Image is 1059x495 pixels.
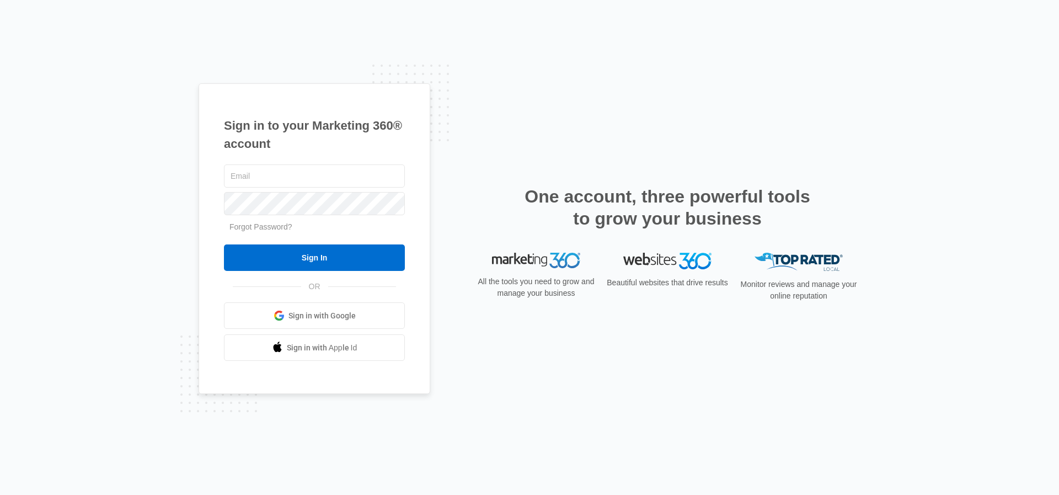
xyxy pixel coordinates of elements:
[623,253,712,269] img: Websites 360
[224,244,405,271] input: Sign In
[224,116,405,153] h1: Sign in to your Marketing 360® account
[224,302,405,329] a: Sign in with Google
[606,277,729,289] p: Beautiful websites that drive results
[224,164,405,188] input: Email
[737,279,860,302] p: Monitor reviews and manage your online reputation
[229,222,292,231] a: Forgot Password?
[224,334,405,361] a: Sign in with Apple Id
[301,281,328,292] span: OR
[492,253,580,268] img: Marketing 360
[521,185,814,230] h2: One account, three powerful tools to grow your business
[288,310,356,322] span: Sign in with Google
[474,276,598,299] p: All the tools you need to grow and manage your business
[287,342,357,354] span: Sign in with Apple Id
[755,253,843,271] img: Top Rated Local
